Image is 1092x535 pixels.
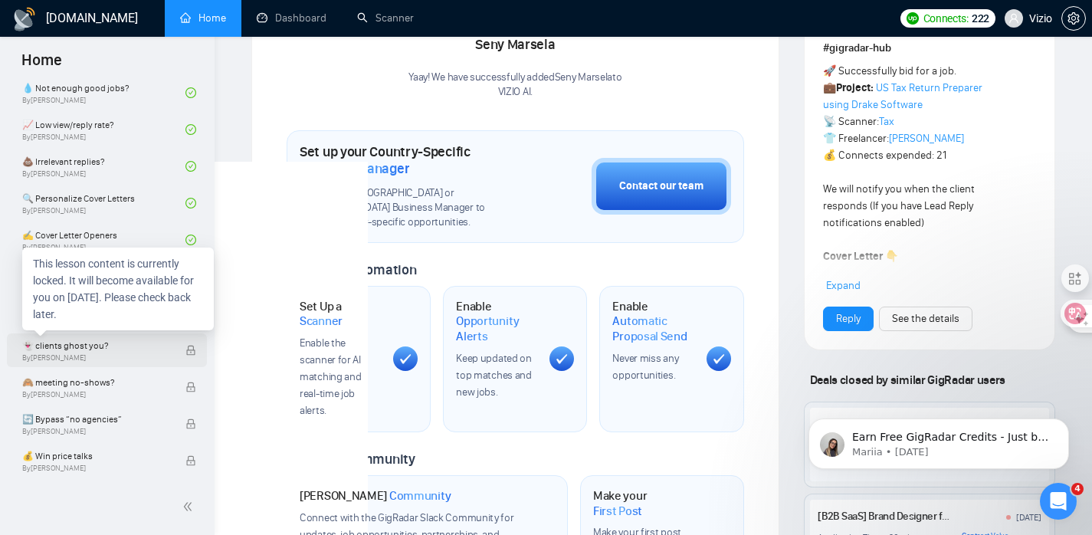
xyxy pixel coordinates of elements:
[12,7,37,31] img: logo
[889,132,964,145] a: [PERSON_NAME]
[185,124,196,135] span: check-circle
[1016,511,1041,524] div: [DATE]
[22,448,169,464] span: 💰 Win price talks
[972,10,989,27] span: 222
[22,464,169,473] span: By [PERSON_NAME]
[389,488,451,504] span: Community
[456,313,537,343] span: Opportunity Alerts
[22,338,169,353] span: 👻 clients ghost you?
[1008,13,1019,24] span: user
[612,299,694,344] h1: Enable
[9,49,74,81] span: Home
[22,375,169,390] span: 🙈 meeting no-shows?
[592,158,731,215] button: Contact our team
[287,451,415,468] span: GigRadar Community
[185,161,196,172] span: check-circle
[300,160,409,177] span: Business Manager
[22,248,214,330] div: This lesson content is currently locked. It will become available for you on [DATE]. Please check...
[456,299,537,344] h1: Enable
[1040,483,1077,520] iframe: Intercom live chat
[836,81,874,94] strong: Project:
[22,186,185,220] a: 🔍 Personalize Cover LettersBy[PERSON_NAME]
[185,235,196,245] span: check-circle
[612,352,678,382] span: Never miss any opportunities.
[300,488,451,504] h1: [PERSON_NAME]
[593,504,642,519] span: First Post
[22,353,169,363] span: By [PERSON_NAME]
[408,32,621,58] div: Seny Marsela
[257,11,326,25] a: dashboardDashboard
[185,418,196,429] span: lock
[185,87,196,98] span: check-circle
[823,81,982,111] a: US Tax Return Preparer using Drake Software
[300,336,361,417] span: Enable the scanner for AI matching and real-time job alerts.
[1071,483,1084,495] span: 4
[300,313,343,329] span: Scanner
[619,178,703,195] div: Contact our team
[180,11,226,25] a: homeHome
[1062,12,1085,25] span: setting
[879,307,972,331] button: See the details
[804,366,1012,393] span: Deals closed by similar GigRadar users
[823,307,874,331] button: Reply
[408,71,621,100] div: Yaay! We have successfully added Seny Marsela to
[22,223,185,257] a: ✍️ Cover Letter OpenersBy[PERSON_NAME]
[879,115,894,128] a: Tax
[408,85,621,100] p: VIZIO AI .
[22,412,169,427] span: 🔄 Bypass “no agencies”
[300,143,515,177] h1: Set up your Country-Specific
[185,382,196,392] span: lock
[357,11,414,25] a: searchScanner
[22,76,185,110] a: 💧 Not enough good jobs?By[PERSON_NAME]
[185,455,196,466] span: lock
[892,310,959,327] a: See the details
[22,113,185,146] a: 📈 Low view/reply rate?By[PERSON_NAME]
[593,488,694,518] h1: Make your
[907,12,919,25] img: upwork-logo.png
[785,386,1092,494] iframe: Intercom notifications message
[182,499,198,514] span: double-left
[185,198,196,208] span: check-circle
[823,40,1036,57] h1: # gigradar-hub
[22,427,169,436] span: By [PERSON_NAME]
[300,299,381,329] h1: Set Up a
[185,345,196,356] span: lock
[836,310,861,327] a: Reply
[1061,6,1086,31] button: setting
[22,390,169,399] span: By [PERSON_NAME]
[22,149,185,183] a: 💩 Irrelevant replies?By[PERSON_NAME]
[818,510,1061,523] a: [B2B SaaS] Brand Designer for ongoing marketing tasks
[612,313,694,343] span: Automatic Proposal Send
[826,279,861,292] span: Expand
[823,250,898,263] strong: Cover Letter 👇
[1061,12,1086,25] a: setting
[923,10,969,27] span: Connects:
[300,186,515,230] span: Set up your [GEOGRAPHIC_DATA] or [GEOGRAPHIC_DATA] Business Manager to access country-specific op...
[456,352,532,399] span: Keep updated on top matches and new jobs.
